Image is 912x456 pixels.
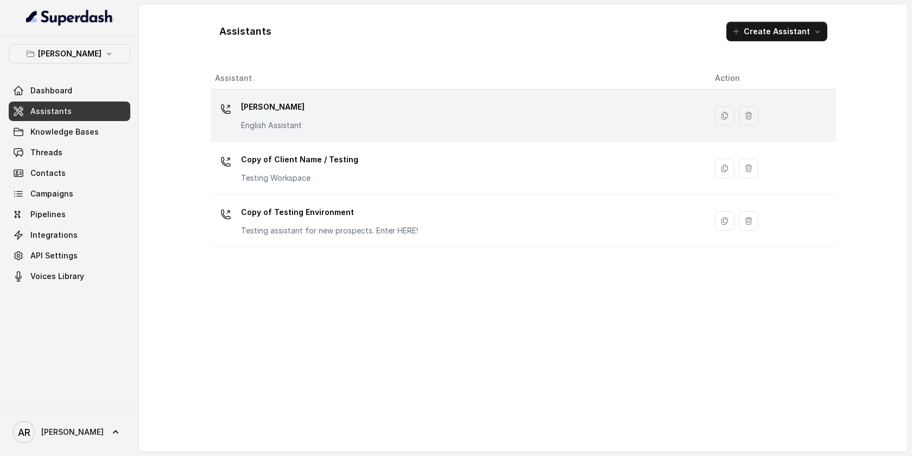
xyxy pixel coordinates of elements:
a: Campaigns [9,184,130,204]
a: Dashboard [9,81,130,100]
h1: Assistants [219,23,271,40]
span: Voices Library [30,271,84,282]
span: API Settings [30,250,78,261]
span: Threads [30,147,62,158]
a: Integrations [9,225,130,245]
p: English Assistant [241,120,305,131]
a: Assistants [9,102,130,121]
th: Assistant [211,67,706,90]
span: Integrations [30,230,78,240]
span: Campaigns [30,188,73,199]
button: Create Assistant [726,22,827,41]
p: [PERSON_NAME] [241,98,305,116]
a: Knowledge Bases [9,122,130,142]
p: Testing assistant for new prospects. Enter HERE! [241,225,418,236]
span: [PERSON_NAME] [41,427,104,438]
span: Assistants [30,106,72,117]
a: Voices Library [9,267,130,286]
p: Copy of Client Name / Testing [241,151,358,168]
text: AR [18,427,30,438]
img: light.svg [26,9,113,26]
a: API Settings [9,246,130,265]
th: Action [706,67,836,90]
span: Contacts [30,168,66,179]
a: [PERSON_NAME] [9,417,130,447]
p: [PERSON_NAME] [38,47,102,60]
a: Pipelines [9,205,130,224]
span: Pipelines [30,209,66,220]
span: Dashboard [30,85,72,96]
button: [PERSON_NAME] [9,44,130,64]
a: Threads [9,143,130,162]
p: Testing Workspace [241,173,358,183]
p: Copy of Testing Environment [241,204,418,221]
span: Knowledge Bases [30,126,99,137]
a: Contacts [9,163,130,183]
